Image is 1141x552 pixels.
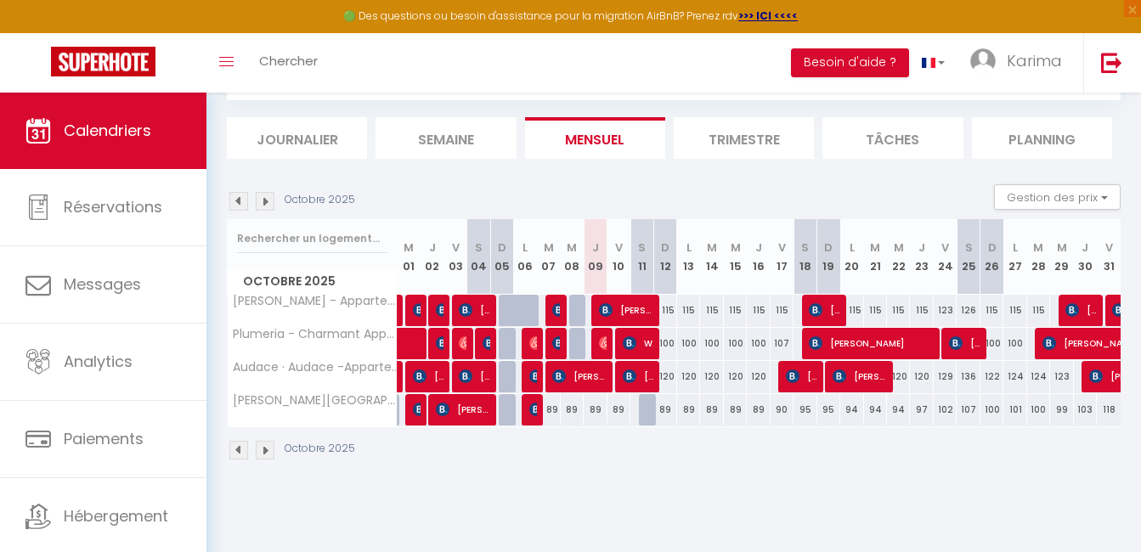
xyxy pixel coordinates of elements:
li: Journalier [227,117,367,159]
span: [PERSON_NAME] [413,294,421,326]
abbr: S [638,239,646,256]
abbr: L [1013,239,1018,256]
th: 04 [467,219,490,295]
div: 99 [1050,394,1073,425]
span: Chercher [259,52,318,70]
abbr: M [1057,239,1067,256]
abbr: M [707,239,717,256]
div: 115 [910,295,933,326]
span: [PERSON_NAME] [599,327,607,359]
th: 09 [584,219,607,295]
div: 118 [1097,394,1121,425]
abbr: L [522,239,528,256]
span: Réservations [64,196,162,217]
span: Duco Jaspars [436,327,443,359]
abbr: D [661,239,669,256]
div: 120 [700,361,723,392]
span: [PERSON_NAME] [459,327,466,359]
div: 115 [771,295,794,326]
abbr: M [894,239,904,256]
div: 89 [653,394,676,425]
input: Rechercher un logement... [237,223,387,254]
th: 14 [700,219,723,295]
div: 107 [771,328,794,359]
li: Trimestre [674,117,814,159]
div: 120 [677,361,700,392]
abbr: M [404,239,414,256]
th: 13 [677,219,700,295]
th: 12 [653,219,676,295]
div: 123 [1050,361,1073,392]
div: 95 [817,394,840,425]
abbr: M [544,239,554,256]
abbr: S [801,239,809,256]
span: Karima [1007,50,1062,71]
th: 28 [1027,219,1050,295]
div: 115 [653,295,676,326]
span: [PERSON_NAME] [552,327,560,359]
abbr: M [567,239,577,256]
span: [PERSON_NAME] [809,327,931,359]
abbr: L [686,239,692,256]
div: 101 [1003,394,1026,425]
div: 115 [700,295,723,326]
a: ... Karima [957,33,1083,93]
div: 89 [584,394,607,425]
div: 107 [957,394,980,425]
th: 03 [443,219,466,295]
abbr: S [965,239,973,256]
img: ... [970,48,996,74]
abbr: D [498,239,506,256]
span: [PERSON_NAME] [949,327,980,359]
span: [PERSON_NAME] ([PERSON_NAME] [599,294,652,326]
span: [PERSON_NAME] [809,294,839,326]
div: 100 [980,394,1003,425]
div: 115 [980,295,1003,326]
th: 30 [1074,219,1097,295]
span: [PERSON_NAME] [552,294,560,326]
span: [PERSON_NAME] [413,360,443,392]
span: Hébergement [64,505,168,527]
span: [PERSON_NAME] - Appartement de Charme en [GEOGRAPHIC_DATA] [230,295,400,307]
div: 115 [1003,295,1026,326]
span: Wujian Li [623,327,653,359]
img: logout [1101,52,1122,73]
abbr: V [452,239,460,256]
div: 95 [794,394,816,425]
li: Mensuel [525,117,665,159]
abbr: J [592,239,599,256]
span: [PERSON_NAME] [786,360,816,392]
abbr: D [988,239,997,256]
div: 120 [724,361,747,392]
div: 123 [934,295,957,326]
th: 05 [490,219,513,295]
abbr: V [1105,239,1113,256]
span: Audace · Audace -Appartement parking privé à 1mn de la [GEOGRAPHIC_DATA] [230,361,400,374]
span: Octobre 2025 [228,269,397,294]
div: 102 [934,394,957,425]
span: [PERSON_NAME] [459,360,489,392]
th: 07 [537,219,560,295]
div: 100 [724,328,747,359]
div: 129 [934,361,957,392]
div: 89 [537,394,560,425]
abbr: M [870,239,880,256]
p: Octobre 2025 [285,192,355,208]
span: [PERSON_NAME] [436,294,443,326]
span: [PERSON_NAME] [1065,294,1096,326]
a: Chercher [246,33,330,93]
strong: >>> ICI <<<< [738,8,798,23]
abbr: J [918,239,925,256]
div: 115 [677,295,700,326]
div: 100 [980,328,1003,359]
th: 11 [630,219,653,295]
abbr: V [778,239,786,256]
th: 23 [910,219,933,295]
th: 21 [864,219,887,295]
div: 100 [1003,328,1026,359]
span: [PERSON_NAME] [552,360,606,392]
th: 17 [771,219,794,295]
li: Semaine [376,117,516,159]
div: 89 [700,394,723,425]
div: 115 [1027,295,1050,326]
